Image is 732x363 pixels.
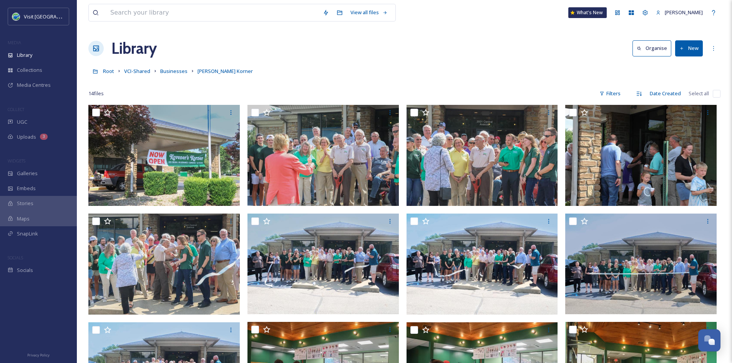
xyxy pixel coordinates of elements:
span: Stories [17,200,33,207]
a: Library [111,37,157,60]
span: Library [17,51,32,59]
img: cvctwitlogo_400x400.jpg [12,13,20,20]
span: Select all [689,90,709,97]
span: VCI-Shared [124,68,150,75]
div: 3 [40,134,48,140]
a: Root [103,66,114,76]
img: Kovener's Korner-14-CAVC.jpg [88,105,240,206]
input: Search your library [106,4,319,21]
span: Maps [17,215,30,222]
img: Kovener's Korner-08-CAVC.jpg [407,214,558,315]
a: VCI-Shared [124,66,150,76]
img: Kovener's Korner-09-CAVC.jpg [247,214,399,315]
span: SOCIALS [8,255,23,260]
span: Root [103,68,114,75]
span: [PERSON_NAME] [665,9,703,16]
div: Date Created [646,86,685,101]
img: Kovener's Korner-10-CAVC.jpg [88,214,240,315]
span: Socials [17,267,33,274]
span: Privacy Policy [27,353,50,358]
span: Businesses [160,68,188,75]
a: Businesses [160,66,188,76]
button: Organise [632,40,671,56]
a: [PERSON_NAME] Korner [198,66,253,76]
span: COLLECT [8,106,24,112]
div: Filters [596,86,624,101]
span: Embeds [17,185,36,192]
span: Collections [17,66,42,74]
span: Uploads [17,133,36,141]
span: SnapLink [17,230,38,237]
span: 14 file s [88,90,104,97]
a: Privacy Policy [27,350,50,359]
span: WIDGETS [8,158,25,164]
img: Kovener's Korner-11-CAVC.jpg [407,105,558,206]
button: Open Chat [698,329,720,351]
img: Kovener's Korner-06-CAVC.jpg [565,214,717,315]
span: MEDIA [8,40,21,45]
button: New [675,40,703,56]
span: Galleries [17,170,38,177]
a: What's New [568,7,607,18]
a: [PERSON_NAME] [652,5,707,20]
img: Kovener's Korner-13-CAVC.jpg [565,105,717,206]
span: Media Centres [17,81,51,89]
span: UGC [17,118,27,126]
a: Organise [632,40,675,56]
img: Kovener's Korner-12-CAVC.jpg [247,105,399,206]
span: Visit [GEOGRAPHIC_DATA] [US_STATE] [24,13,111,20]
a: View all files [347,5,392,20]
span: [PERSON_NAME] Korner [198,68,253,75]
